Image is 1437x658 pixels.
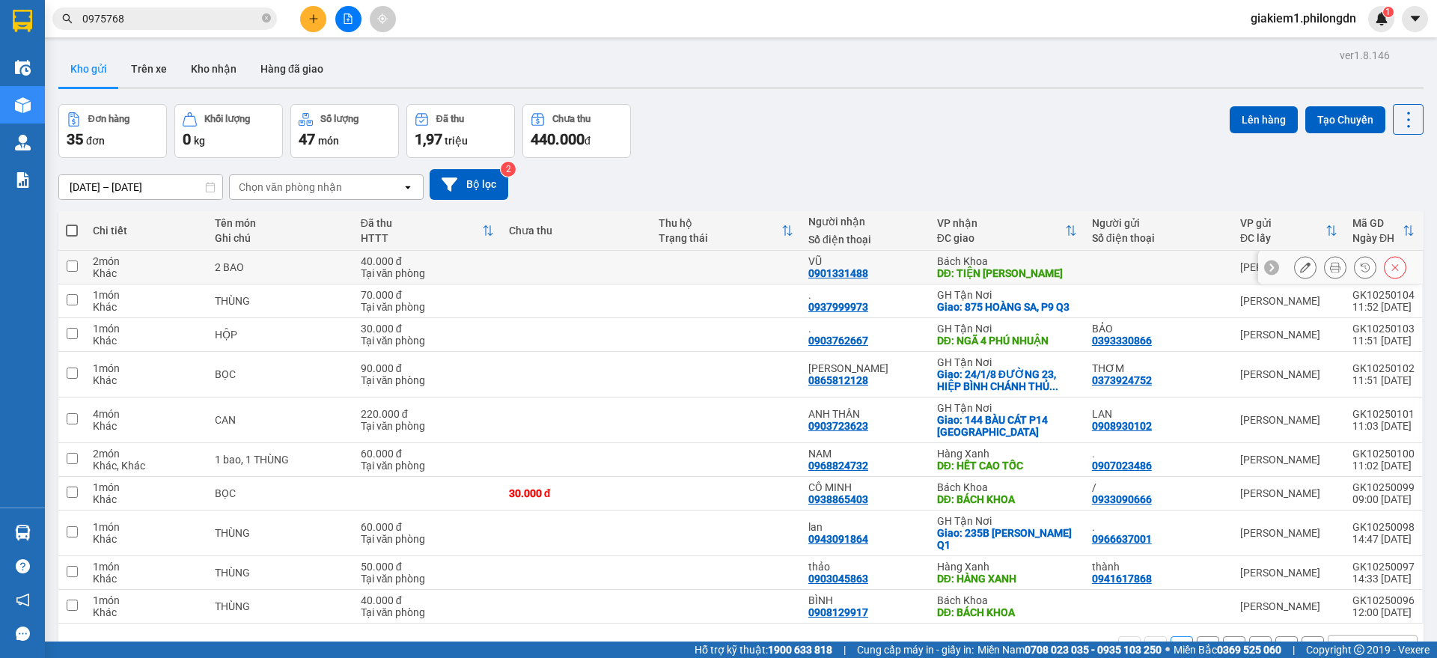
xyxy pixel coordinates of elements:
div: Tại văn phòng [361,420,494,432]
div: 60.000 đ [361,521,494,533]
div: 0903045863 [808,573,868,585]
div: HỘP [215,329,345,341]
div: LAN [1092,408,1225,420]
div: GK10250102 [1352,362,1415,374]
div: GH Tận Nơi [937,289,1077,301]
img: warehouse-icon [15,525,31,540]
span: close-circle [262,13,271,22]
div: Người gửi [1092,217,1225,229]
div: 1 món [93,481,200,493]
button: Bộ lọc [430,169,508,200]
div: CÔ MINH [808,481,922,493]
div: 4 món [93,408,200,420]
div: ANH THÂN [808,408,922,420]
div: GH Tận Nơi [143,13,248,49]
span: giakiem1.philongdn [1239,9,1368,28]
img: icon-new-feature [1375,12,1388,25]
input: Select a date range. [59,175,222,199]
button: caret-down [1402,6,1428,32]
img: warehouse-icon [15,97,31,113]
img: logo-vxr [13,10,32,32]
div: 11:03 [DATE] [1352,420,1415,432]
div: 0865812128 [808,374,868,386]
span: 1,97 [415,130,442,148]
div: 1 món [93,362,200,374]
span: Nhận: [143,14,179,30]
span: đ [585,135,591,147]
div: 0393330866 [1092,335,1152,347]
div: THÙNG [215,527,345,539]
svg: open [1396,642,1408,654]
div: 40.000 đ [361,255,494,267]
div: GH Tận Nơi [937,515,1077,527]
img: solution-icon [15,172,31,188]
div: . [808,289,922,301]
div: [PERSON_NAME] [1240,487,1337,499]
div: 14:33 [DATE] [1352,573,1415,585]
div: [PERSON_NAME] [1240,567,1337,579]
div: 0941617868 [1092,573,1152,585]
div: THÙNG [215,295,345,307]
div: Khác, Khác [93,460,200,472]
img: warehouse-icon [15,135,31,150]
div: [PERSON_NAME] [1240,368,1337,380]
div: Số điện thoại [808,234,922,246]
button: Kho gửi [58,51,119,87]
span: 1 [1385,7,1391,17]
button: Khối lượng0kg [174,104,283,158]
div: GK10250099 [1352,481,1415,493]
sup: 2 [501,162,516,177]
div: [PERSON_NAME] [1240,527,1337,539]
button: Đơn hàng35đơn [58,104,167,158]
div: NAM [808,448,922,460]
div: . [143,49,248,67]
div: 1 bao, 1 THÙNG [215,454,345,466]
button: Hàng đã giao [248,51,335,87]
div: Bách Khoa [937,481,1077,493]
div: Khác [93,533,200,545]
div: Khác [93,493,200,505]
div: 30.000 đ [361,323,494,335]
img: warehouse-icon [15,60,31,76]
span: plus [308,13,319,24]
div: Giao: 144 BÀU CÁT P14 TÂN BÌNH [937,414,1077,438]
th: Toggle SortBy [1345,211,1422,251]
div: KIM [808,362,922,374]
div: 70.000 đ [361,289,494,301]
div: thảo [808,561,922,573]
div: 0966637001 [1092,533,1152,545]
div: 1 món [93,594,200,606]
button: Đã thu1,97 triệu [406,104,515,158]
div: 0373924752 [1092,374,1152,386]
div: . [1092,448,1225,460]
div: 10 / trang [1337,640,1384,655]
button: aim [370,6,396,32]
div: Giao: 235B NGUYỄN VĂN CỪ Q1 [937,527,1077,551]
div: Tại văn phòng [361,606,494,618]
div: GH Tận Nơi [937,323,1077,335]
div: Hàng Xanh [937,561,1077,573]
div: Tại văn phòng [361,335,494,347]
span: search [62,13,73,24]
div: 40.000 đ [361,594,494,606]
div: Khác [93,335,200,347]
div: Khối lượng [204,114,250,124]
div: 220.000 đ [361,408,494,420]
span: | [1293,642,1295,658]
span: copyright [1354,645,1364,655]
div: ver 1.8.146 [1340,47,1390,64]
span: Cung cấp máy in - giấy in: [857,642,974,658]
div: Chưa thu [509,225,644,237]
button: Trên xe [119,51,179,87]
div: DĐ: NGÃ 4 PHÚ NHUẬN [937,335,1077,347]
span: ⚪️ [1165,647,1170,653]
div: Tại văn phòng [361,267,494,279]
span: Hỗ trợ kỹ thuật: [695,642,832,658]
span: 35 [67,130,83,148]
div: Tại văn phòng [361,533,494,545]
div: GK10250103 [1352,323,1415,335]
div: 90.000 đ [361,362,494,374]
div: DĐ: HÀNG XANH [937,573,1077,585]
div: Hàng Xanh [937,448,1077,460]
div: BỌC [215,368,345,380]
